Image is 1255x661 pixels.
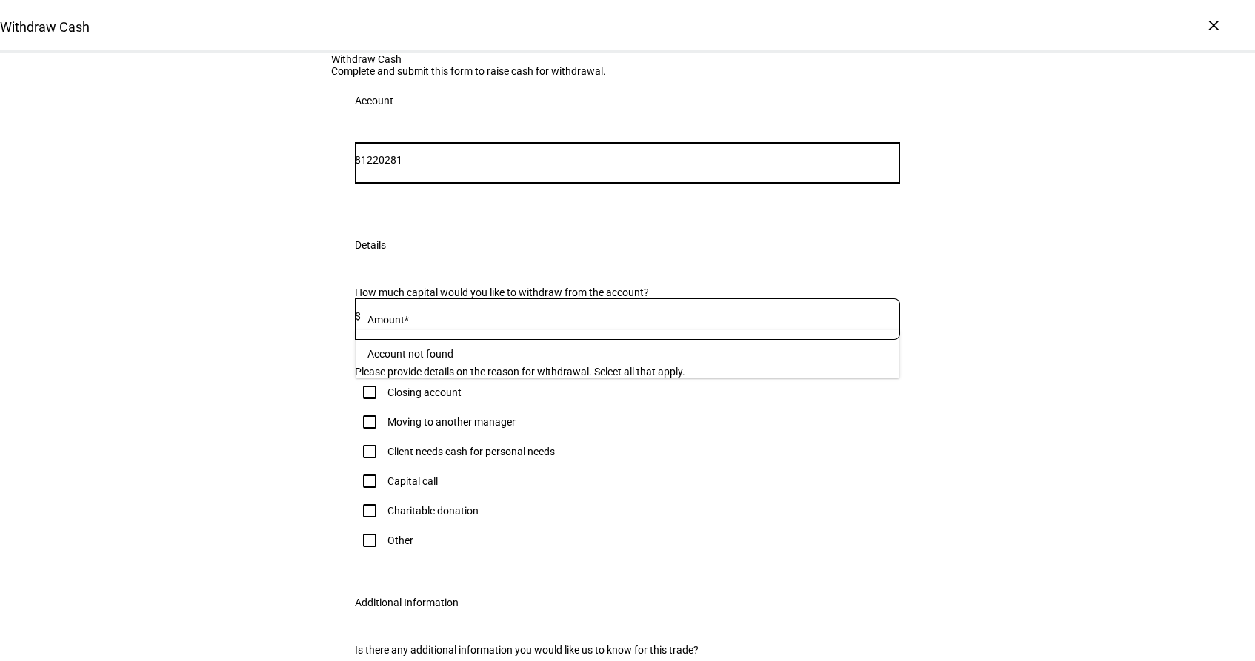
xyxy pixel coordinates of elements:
div: Other [387,534,413,546]
div: Charitable donation [387,505,479,517]
div: Account not found [367,339,453,369]
mat-label: Amount* [367,314,409,326]
div: Capital call [387,475,438,487]
div: Withdraw Cash [331,53,924,65]
div: How much capital would you like to withdraw from the account? [355,286,900,298]
div: Please provide details on the reason for withdrawal. Select all that apply. [355,366,900,378]
div: Complete and submit this form to raise cash for withdrawal. [331,65,924,77]
div: Is there any additional information you would like us to know for this trade? [355,644,900,656]
div: × [1202,13,1225,37]
div: Account [355,95,393,107]
div: Closing account [387,386,462,398]
div: Details [355,239,386,251]
input: Number [355,154,900,166]
div: Additional Information [355,597,459,608]
div: Moving to another manager [387,416,516,428]
span: $ [355,310,361,322]
div: Client needs cash for personal needs [387,446,555,457]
